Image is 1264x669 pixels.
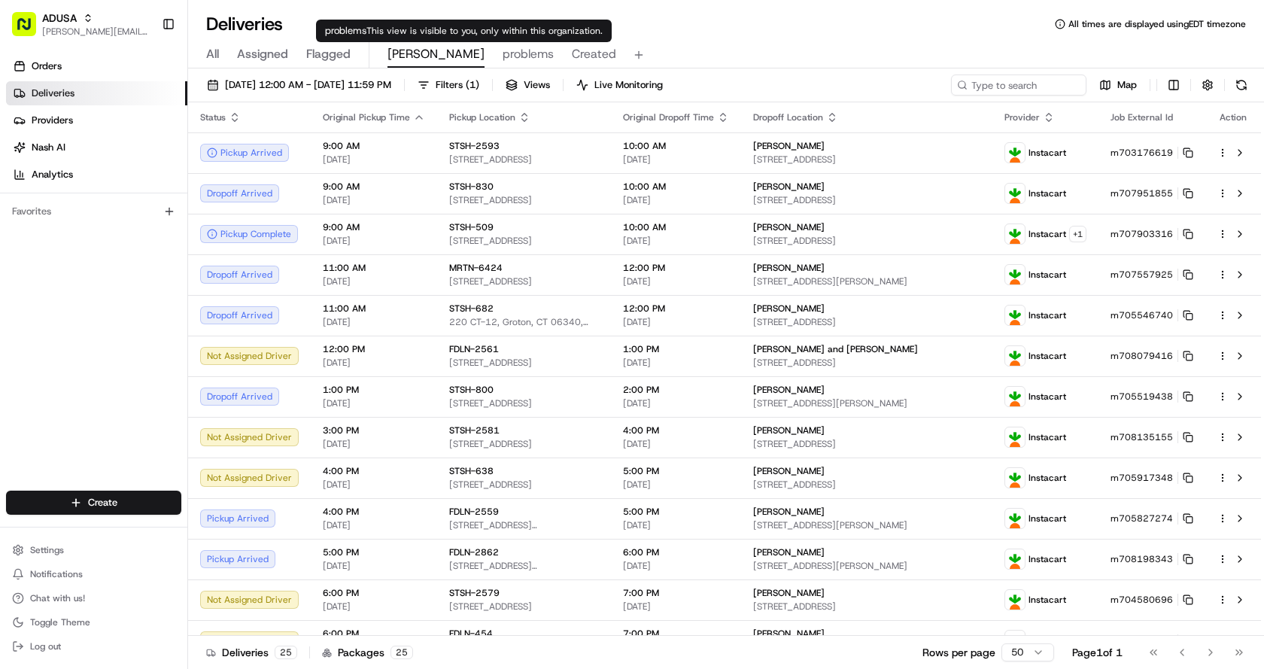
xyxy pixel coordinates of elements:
[1111,553,1173,565] span: m708198343
[449,465,494,477] span: STSH-638
[88,496,117,509] span: Create
[32,59,62,73] span: Orders
[323,546,425,558] span: 5:00 PM
[1111,228,1173,240] span: m707903316
[1111,431,1173,443] span: m708135155
[323,303,425,315] span: 11:00 AM
[1029,431,1066,443] span: Instacart
[753,275,980,287] span: [STREET_ADDRESS][PERSON_NAME]
[623,235,729,247] span: [DATE]
[275,646,297,659] div: 25
[449,506,499,518] span: FDLN-2559
[1111,111,1173,123] span: Job External Id
[449,316,599,328] span: 220 CT-12, Groton, CT 06340, [GEOGRAPHIC_DATA]
[323,221,425,233] span: 9:00 AM
[753,357,980,369] span: [STREET_ADDRESS]
[623,357,729,369] span: [DATE]
[1111,553,1193,565] button: m708198343
[200,144,289,162] div: Pickup Arrived
[1004,111,1040,123] span: Provider
[753,181,825,193] span: [PERSON_NAME]
[206,45,219,63] span: All
[623,140,729,152] span: 10:00 AM
[6,612,181,633] button: Toggle Theme
[1005,306,1025,325] img: profile_instacart_ahold_partner.png
[623,384,729,396] span: 2:00 PM
[1111,350,1193,362] button: m708079416
[323,194,425,206] span: [DATE]
[32,141,65,154] span: Nash AI
[1111,309,1193,321] button: m705546740
[1111,594,1173,606] span: m704580696
[15,220,27,232] div: 📗
[323,343,425,355] span: 12:00 PM
[1029,269,1066,281] span: Instacart
[256,148,274,166] button: Start new chat
[15,144,42,171] img: 1736555255976-a54dd68f-1ca7-489b-9aae-adbdc363a1c4
[1092,75,1144,96] button: Map
[1005,549,1025,569] img: profile_instacart_ahold_partner.png
[1111,431,1193,443] button: m708135155
[127,220,139,232] div: 💻
[237,45,288,63] span: Assigned
[449,140,500,152] span: STSH-2593
[753,438,980,450] span: [STREET_ADDRESS]
[753,424,825,436] span: [PERSON_NAME]
[623,397,729,409] span: [DATE]
[449,221,494,233] span: STSH-509
[42,26,150,38] button: [PERSON_NAME][EMAIL_ADDRESS][PERSON_NAME][DOMAIN_NAME]
[200,225,298,243] button: Pickup Complete
[1111,187,1193,199] button: m707951855
[449,181,494,193] span: STSH-830
[623,221,729,233] span: 10:00 AM
[323,587,425,599] span: 6:00 PM
[1005,387,1025,406] img: profile_instacart_ahold_partner.png
[323,465,425,477] span: 4:00 PM
[6,108,187,132] a: Providers
[623,601,729,613] span: [DATE]
[623,181,729,193] span: 10:00 AM
[6,491,181,515] button: Create
[323,154,425,166] span: [DATE]
[6,135,187,160] a: Nash AI
[1217,111,1249,123] div: Action
[753,111,823,123] span: Dropoff Location
[1029,391,1066,403] span: Instacart
[753,384,825,396] span: [PERSON_NAME]
[6,636,181,657] button: Log out
[323,560,425,572] span: [DATE]
[449,601,599,613] span: [STREET_ADDRESS]
[323,601,425,613] span: [DATE]
[411,75,486,96] button: Filters(1)
[6,163,187,187] a: Analytics
[623,194,729,206] span: [DATE]
[1231,75,1252,96] button: Refresh
[1005,631,1025,650] img: profile_instacart_ahold_partner.png
[1111,634,1193,646] button: m697232495
[30,640,61,652] span: Log out
[323,519,425,531] span: [DATE]
[623,262,729,274] span: 12:00 PM
[623,587,729,599] span: 7:00 PM
[15,60,274,84] p: Welcome 👋
[200,75,398,96] button: [DATE] 12:00 AM - [DATE] 11:59 PM
[30,218,115,233] span: Knowledge Base
[449,397,599,409] span: [STREET_ADDRESS]
[623,560,729,572] span: [DATE]
[524,78,550,92] span: Views
[6,588,181,609] button: Chat with us!
[623,154,729,166] span: [DATE]
[42,11,77,26] button: ADUSA
[150,255,182,266] span: Pylon
[753,479,980,491] span: [STREET_ADDRESS]
[623,343,729,355] span: 1:00 PM
[306,45,351,63] span: Flagged
[623,465,729,477] span: 5:00 PM
[1111,228,1193,240] button: m707903316
[449,235,599,247] span: [STREET_ADDRESS]
[1029,512,1066,525] span: Instacart
[753,560,980,572] span: [STREET_ADDRESS][PERSON_NAME]
[1072,645,1123,660] div: Page 1 of 1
